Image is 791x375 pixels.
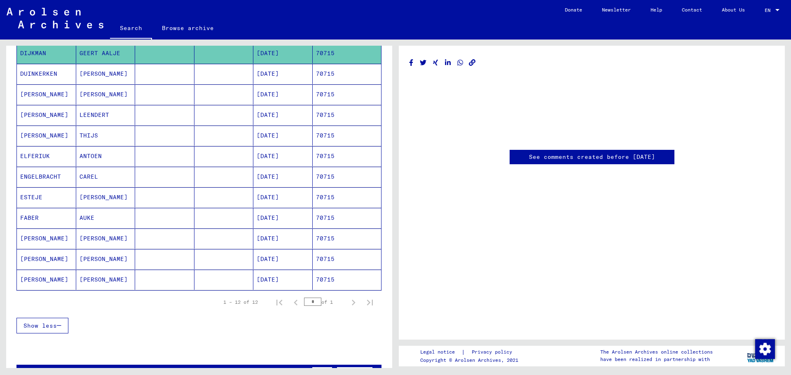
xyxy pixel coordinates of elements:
[313,228,381,249] mat-cell: 70715
[76,249,136,269] mat-cell: [PERSON_NAME]
[755,339,775,359] div: Change consent
[304,298,345,306] div: of 1
[17,187,76,207] mat-cell: ESTEJE
[253,270,313,290] mat-cell: [DATE]
[76,228,136,249] mat-cell: [PERSON_NAME]
[755,339,775,359] img: Change consent
[288,294,304,310] button: Previous page
[431,58,440,68] button: Share on Xing
[253,64,313,84] mat-cell: [DATE]
[152,18,224,38] a: Browse archive
[465,348,522,356] a: Privacy policy
[345,294,362,310] button: Next page
[76,208,136,228] mat-cell: AUKE
[253,187,313,207] mat-cell: [DATE]
[76,43,136,63] mat-cell: GEERT AALJE
[313,167,381,187] mat-cell: 70715
[313,84,381,105] mat-cell: 70715
[419,58,428,68] button: Share on Twitter
[16,318,68,333] button: Show less
[313,64,381,84] mat-cell: 70715
[407,58,416,68] button: Share on Facebook
[76,167,136,187] mat-cell: CAREL
[765,7,774,13] span: EN
[600,356,713,363] p: have been realized in partnership with
[313,126,381,146] mat-cell: 70715
[253,167,313,187] mat-cell: [DATE]
[17,64,76,84] mat-cell: DUINKERKEN
[444,58,452,68] button: Share on LinkedIn
[362,294,378,310] button: Last page
[468,58,477,68] button: Copy link
[7,8,103,28] img: Arolsen_neg.svg
[223,298,258,306] div: 1 – 12 of 12
[17,43,76,63] mat-cell: DIJKMAN
[420,348,522,356] div: |
[76,64,136,84] mat-cell: [PERSON_NAME]
[253,146,313,166] mat-cell: [DATE]
[313,187,381,207] mat-cell: 70715
[76,84,136,105] mat-cell: [PERSON_NAME]
[76,270,136,290] mat-cell: [PERSON_NAME]
[253,84,313,105] mat-cell: [DATE]
[529,153,655,161] a: See comments created before [DATE]
[313,105,381,125] mat-cell: 70715
[17,167,76,187] mat-cell: ENGELBRACHT
[76,146,136,166] mat-cell: ANTOEN
[253,126,313,146] mat-cell: [DATE]
[76,126,136,146] mat-cell: THIJS
[17,208,76,228] mat-cell: FABER
[600,348,713,356] p: The Arolsen Archives online collections
[313,146,381,166] mat-cell: 70715
[17,126,76,146] mat-cell: [PERSON_NAME]
[253,43,313,63] mat-cell: [DATE]
[17,270,76,290] mat-cell: [PERSON_NAME]
[271,294,288,310] button: First page
[253,208,313,228] mat-cell: [DATE]
[313,208,381,228] mat-cell: 70715
[313,249,381,269] mat-cell: 70715
[110,18,152,40] a: Search
[745,345,776,366] img: yv_logo.png
[76,105,136,125] mat-cell: LEENDERT
[313,43,381,63] mat-cell: 70715
[17,146,76,166] mat-cell: ELFERIUK
[17,105,76,125] mat-cell: [PERSON_NAME]
[420,348,461,356] a: Legal notice
[420,356,522,364] p: Copyright © Arolsen Archives, 2021
[313,270,381,290] mat-cell: 70715
[17,84,76,105] mat-cell: [PERSON_NAME]
[456,58,465,68] button: Share on WhatsApp
[253,228,313,249] mat-cell: [DATE]
[253,105,313,125] mat-cell: [DATE]
[253,249,313,269] mat-cell: [DATE]
[17,228,76,249] mat-cell: [PERSON_NAME]
[23,322,57,329] span: Show less
[17,249,76,269] mat-cell: [PERSON_NAME]
[76,187,136,207] mat-cell: [PERSON_NAME]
